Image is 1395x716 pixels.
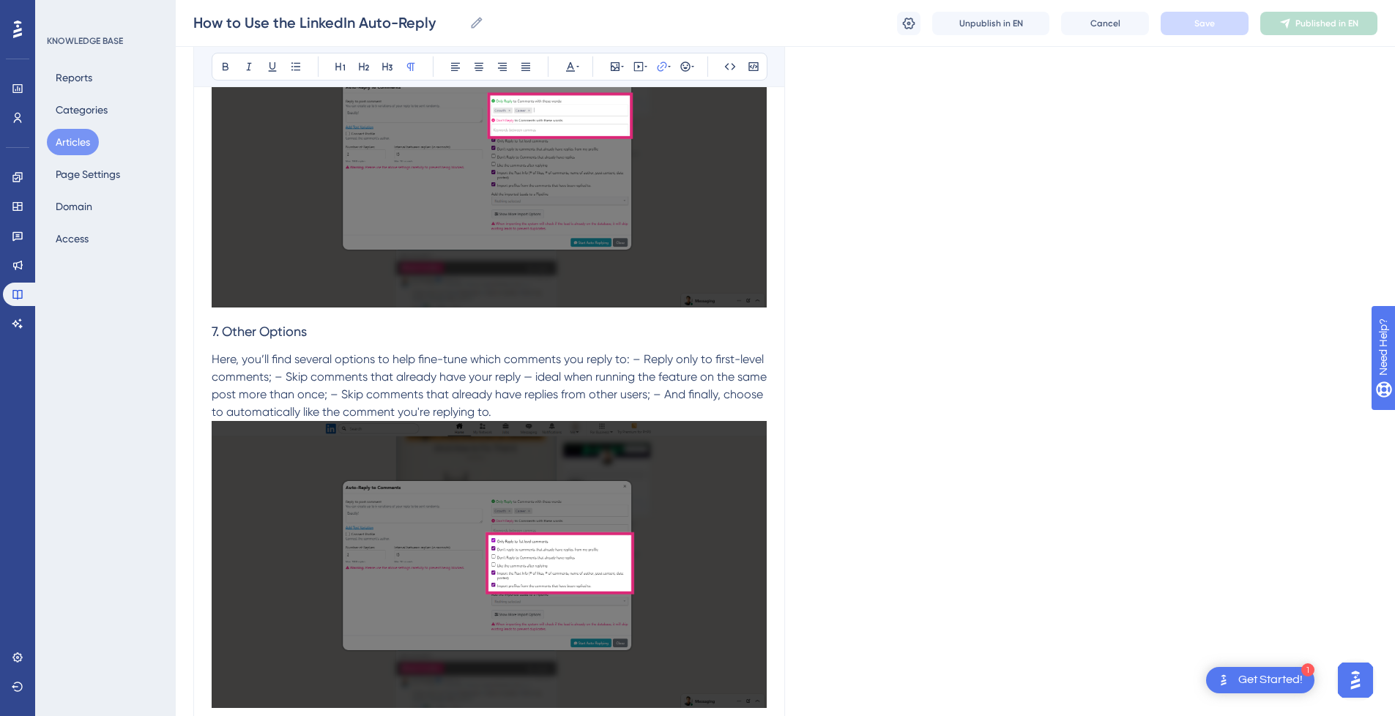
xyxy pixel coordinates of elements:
[47,129,99,155] button: Articles
[47,225,97,252] button: Access
[47,64,101,91] button: Reports
[1260,12,1377,35] button: Published in EN
[1238,672,1303,688] div: Get Started!
[212,352,770,419] span: Here, you’ll find several options to help fine-tune which comments you reply to: – Reply only to ...
[1090,18,1120,29] span: Cancel
[1301,663,1314,676] div: 1
[1333,658,1377,702] iframe: UserGuiding AI Assistant Launcher
[34,4,92,21] span: Need Help?
[47,161,129,187] button: Page Settings
[47,193,101,220] button: Domain
[1161,12,1249,35] button: Save
[193,12,464,33] input: Article Name
[959,18,1023,29] span: Unpublish in EN
[47,97,116,123] button: Categories
[1194,18,1215,29] span: Save
[47,35,123,47] div: KNOWLEDGE BASE
[1061,12,1149,35] button: Cancel
[932,12,1049,35] button: Unpublish in EN
[212,324,307,339] span: 7. Other Options
[1215,671,1232,689] img: launcher-image-alternative-text
[1206,667,1314,693] div: Open Get Started! checklist, remaining modules: 1
[1295,18,1358,29] span: Published in EN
